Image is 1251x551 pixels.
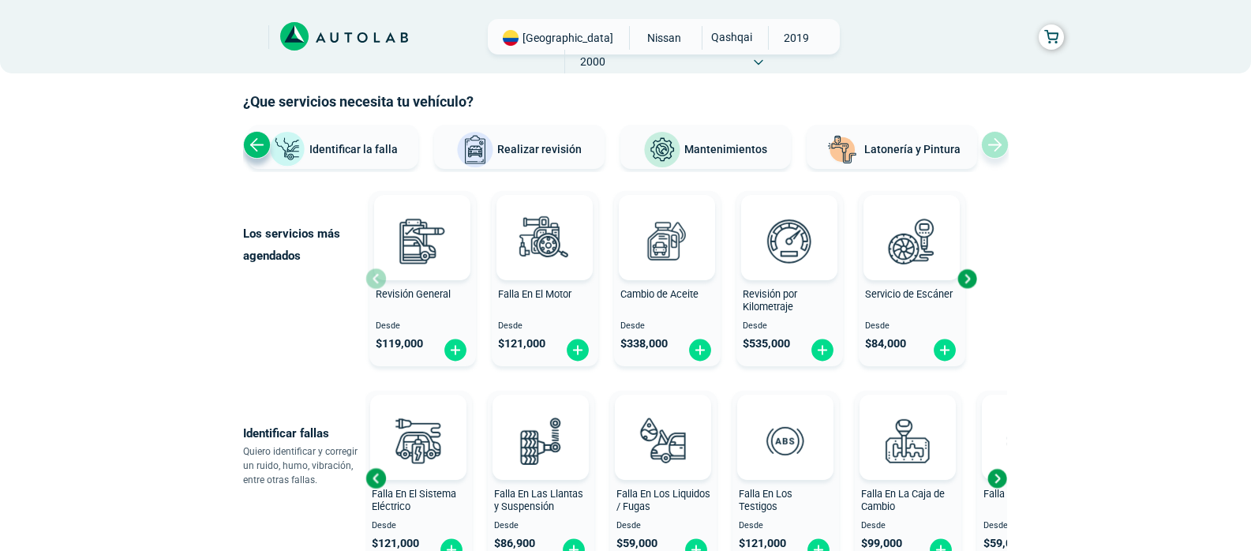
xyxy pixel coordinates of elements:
img: AD0BCuuxAAAAAElFTkSuQmCC [521,198,568,246]
span: [GEOGRAPHIC_DATA] [522,30,613,46]
img: escaner-v3.svg [877,206,946,275]
img: AD0BCuuxAAAAAElFTkSuQmCC [762,398,809,445]
img: Latonería y Pintura [823,131,861,169]
img: diagnostic_engine-v3.svg [510,206,579,275]
span: $ 99,000 [861,537,902,550]
span: $ 535,000 [743,337,790,350]
span: Desde [983,521,1077,531]
span: Desde [494,521,588,531]
img: fi_plus-circle2.svg [687,338,713,362]
div: Next slide [955,267,979,290]
button: Identificar la falla [248,125,418,169]
button: Cambio de Aceite Desde $338,000 [614,191,721,366]
button: Revisión por Kilometraje Desde $535,000 [736,191,843,366]
div: Next slide [985,467,1009,490]
button: Latonería y Pintura [807,125,977,169]
img: Identificar la falla [268,131,306,168]
p: Quiero identificar y corregir un ruido, humo, vibración, entre otras fallas. [243,444,365,487]
span: Revisión General [376,288,451,300]
span: Desde [616,521,710,531]
span: $ 338,000 [620,337,668,350]
img: diagnostic_gota-de-sangre-v3.svg [628,406,698,475]
span: Desde [376,321,470,332]
img: AD0BCuuxAAAAAElFTkSuQmCC [884,398,931,445]
img: diagnostic_diagnostic_abs-v3.svg [751,406,820,475]
span: Desde [865,321,959,332]
img: AD0BCuuxAAAAAElFTkSuQmCC [399,198,446,246]
button: Servicio de Escáner Desde $84,000 [859,191,965,366]
span: Revisión por Kilometraje [743,288,797,313]
span: Desde [861,521,955,531]
span: Falla En Las Llantas y Suspensión [494,488,583,513]
span: Desde [739,521,833,531]
img: AD0BCuuxAAAAAElFTkSuQmCC [766,198,813,246]
span: Latonería y Pintura [864,143,961,156]
span: Falla En El Sistema Eléctrico [372,488,456,513]
div: Previous slide [243,131,271,159]
img: AD0BCuuxAAAAAElFTkSuQmCC [517,398,564,445]
span: Falla En Los Frenos [983,488,1070,500]
span: Falla En Los Testigos [739,488,792,513]
img: fi_plus-circle2.svg [443,338,468,362]
span: Falla En La Caja de Cambio [861,488,945,513]
span: Desde [498,321,592,332]
img: AD0BCuuxAAAAAElFTkSuQmCC [1006,398,1054,445]
span: $ 121,000 [372,537,419,550]
span: $ 119,000 [376,337,423,350]
img: diagnostic_bombilla-v3.svg [384,406,453,475]
img: revision_por_kilometraje-v3.svg [755,206,824,275]
img: AD0BCuuxAAAAAElFTkSuQmCC [888,198,935,246]
span: Desde [372,521,466,531]
span: 2000 [565,50,621,73]
img: fi_plus-circle2.svg [932,338,957,362]
span: Cambio de Aceite [620,288,699,300]
span: $ 121,000 [739,537,786,550]
img: AD0BCuuxAAAAAElFTkSuQmCC [639,398,687,445]
img: fi_plus-circle2.svg [810,338,835,362]
button: Revisión General Desde $119,000 [369,191,476,366]
img: revision_general-v3.svg [388,206,457,275]
span: Desde [743,321,837,332]
img: diagnostic_disco-de-freno-v3.svg [995,406,1065,475]
span: Mantenimientos [684,143,767,156]
img: diagnostic_caja-de-cambios-v3.svg [873,406,942,475]
p: Identificar fallas [243,422,365,444]
span: $ 59,000 [983,537,1024,550]
span: QASHQAI [702,26,758,48]
img: Flag of COLOMBIA [503,30,519,46]
span: NISSAN [636,26,692,50]
img: cambio_de_aceite-v3.svg [632,206,702,275]
img: Realizar revisión [456,131,494,169]
span: Falla En El Motor [498,288,571,300]
img: fi_plus-circle2.svg [565,338,590,362]
img: Mantenimientos [643,131,681,169]
span: Identificar la falla [309,142,398,155]
button: Falla En El Motor Desde $121,000 [492,191,598,366]
span: Realizar revisión [497,143,582,156]
div: Previous slide [364,467,388,490]
button: Realizar revisión [434,125,605,169]
img: AD0BCuuxAAAAAElFTkSuQmCC [395,398,442,445]
span: $ 86,900 [494,537,535,550]
p: Los servicios más agendados [243,223,365,267]
span: Falla En Los Liquidos / Fugas [616,488,710,513]
img: diagnostic_suspension-v3.svg [506,406,575,475]
span: Desde [620,321,714,332]
span: Servicio de Escáner [865,288,953,300]
span: 2019 [769,26,825,50]
span: $ 121,000 [498,337,545,350]
h2: ¿Que servicios necesita tu vehículo? [243,92,1009,112]
button: Mantenimientos [620,125,791,169]
img: AD0BCuuxAAAAAElFTkSuQmCC [643,198,691,246]
span: $ 84,000 [865,337,906,350]
span: $ 59,000 [616,537,657,550]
